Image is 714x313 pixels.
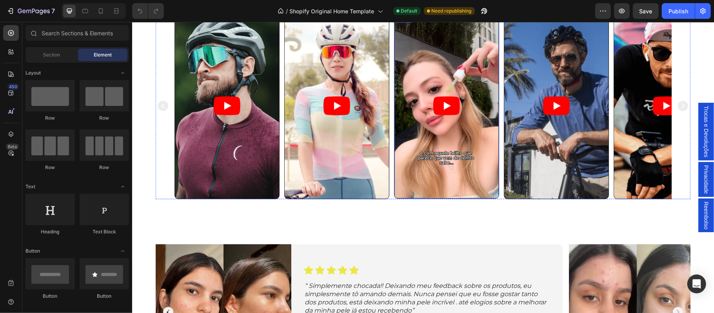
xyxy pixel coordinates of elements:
[669,7,688,15] div: Publish
[640,8,652,15] span: Save
[401,7,418,15] span: Default
[570,143,578,172] span: Privacidade
[25,69,41,76] span: Layout
[25,293,75,300] div: Button
[94,51,112,58] span: Element
[25,25,129,41] input: Search Sections & Elements
[25,228,75,235] div: Heading
[687,275,706,293] div: Open Intercom Messenger
[80,228,129,235] div: Text Block
[411,75,438,93] button: Play
[25,115,75,122] div: Row
[80,293,129,300] div: Button
[51,6,55,16] p: 7
[30,284,42,297] button: Carousel Back Arrow
[173,260,417,293] p: “ Simplemente chocada!! Deixando meu feedback sobre os produtos, eu simplesmente tô amando demais...
[132,22,714,313] iframe: Design area
[82,75,108,93] button: Play
[25,183,35,190] span: Text
[662,3,695,19] button: Publish
[191,75,218,93] button: Play
[7,84,19,90] div: 450
[633,3,659,19] button: Save
[25,247,40,255] span: Button
[286,7,288,15] span: /
[25,78,37,90] button: Carousel Back Arrow
[545,78,557,90] button: Carousel Next Arrow
[290,7,374,15] span: Shopify Original Home Template
[6,144,19,150] div: Beta
[3,3,58,19] button: 7
[570,180,578,207] span: Reembolso
[25,164,75,171] div: Row
[540,284,552,297] button: Carousel Next Arrow
[80,164,129,171] div: Row
[301,75,328,93] button: Play
[132,3,164,19] div: Undo/Redo
[521,75,547,93] button: Play
[116,180,129,193] span: Toggle open
[116,245,129,257] span: Toggle open
[432,7,472,15] span: Need republishing
[570,84,578,135] span: Trocas e Devoluções
[116,67,129,79] span: Toggle open
[80,115,129,122] div: Row
[44,51,60,58] span: Section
